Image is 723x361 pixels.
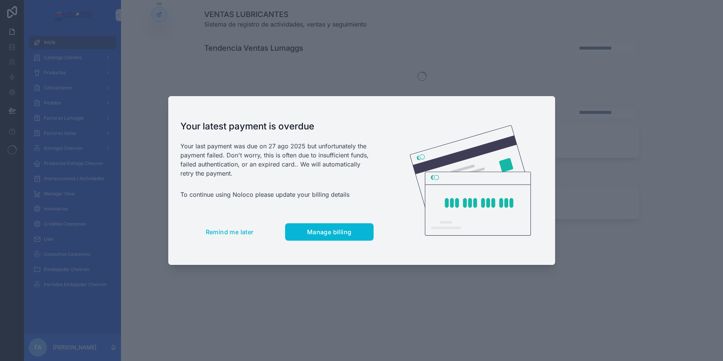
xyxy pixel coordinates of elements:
[180,142,374,178] p: Your last payment was due on 27 ago 2025 but unfortunately the payment failed. Don't worry, this ...
[180,223,279,241] button: Remind me later
[180,190,374,199] p: To continue using Noloco please update your billing details
[307,228,352,236] span: Manage billing
[206,228,254,236] span: Remind me later
[285,223,374,241] button: Manage billing
[180,120,374,132] h1: Your latest payment is overdue
[410,125,531,236] img: Credit card illustration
